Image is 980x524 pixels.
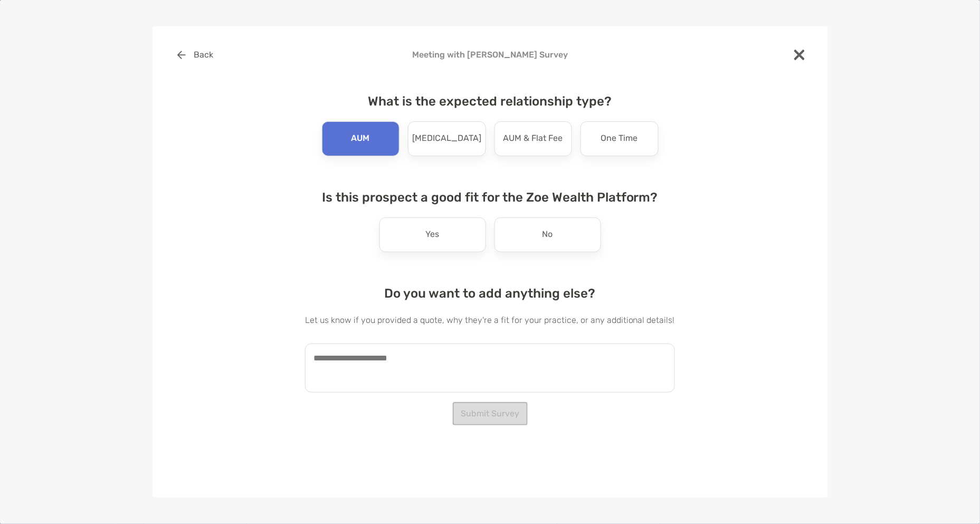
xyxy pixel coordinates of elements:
button: Back [169,43,222,66]
p: No [543,226,553,243]
img: close modal [794,50,805,60]
h4: What is the expected relationship type? [305,94,675,109]
p: AUM [351,130,370,147]
p: AUM & Flat Fee [503,130,563,147]
h4: Is this prospect a good fit for the Zoe Wealth Platform? [305,190,675,205]
h4: Meeting with [PERSON_NAME] Survey [169,50,811,60]
p: Let us know if you provided a quote, why they're a fit for your practice, or any additional details! [305,313,675,327]
p: One Time [601,130,638,147]
h4: Do you want to add anything else? [305,286,675,301]
p: Yes [426,226,440,243]
p: [MEDICAL_DATA] [412,130,481,147]
img: button icon [177,51,186,59]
